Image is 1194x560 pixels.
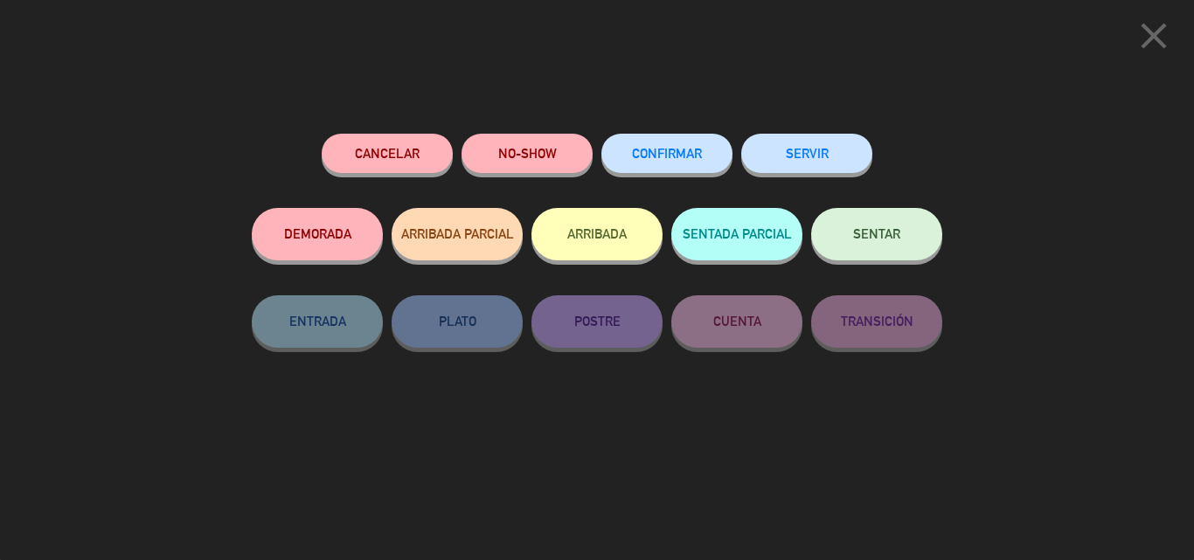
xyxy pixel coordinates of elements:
[853,226,900,241] span: SENTAR
[632,146,702,161] span: CONFIRMAR
[671,295,802,348] button: CUENTA
[811,208,942,260] button: SENTAR
[392,208,523,260] button: ARRIBADA PARCIAL
[252,295,383,348] button: ENTRADA
[601,134,732,173] button: CONFIRMAR
[462,134,593,173] button: NO-SHOW
[531,295,663,348] button: POSTRE
[401,226,514,241] span: ARRIBADA PARCIAL
[1132,14,1176,58] i: close
[671,208,802,260] button: SENTADA PARCIAL
[322,134,453,173] button: Cancelar
[392,295,523,348] button: PLATO
[811,295,942,348] button: TRANSICIÓN
[252,208,383,260] button: DEMORADA
[1127,13,1181,65] button: close
[531,208,663,260] button: ARRIBADA
[741,134,872,173] button: SERVIR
